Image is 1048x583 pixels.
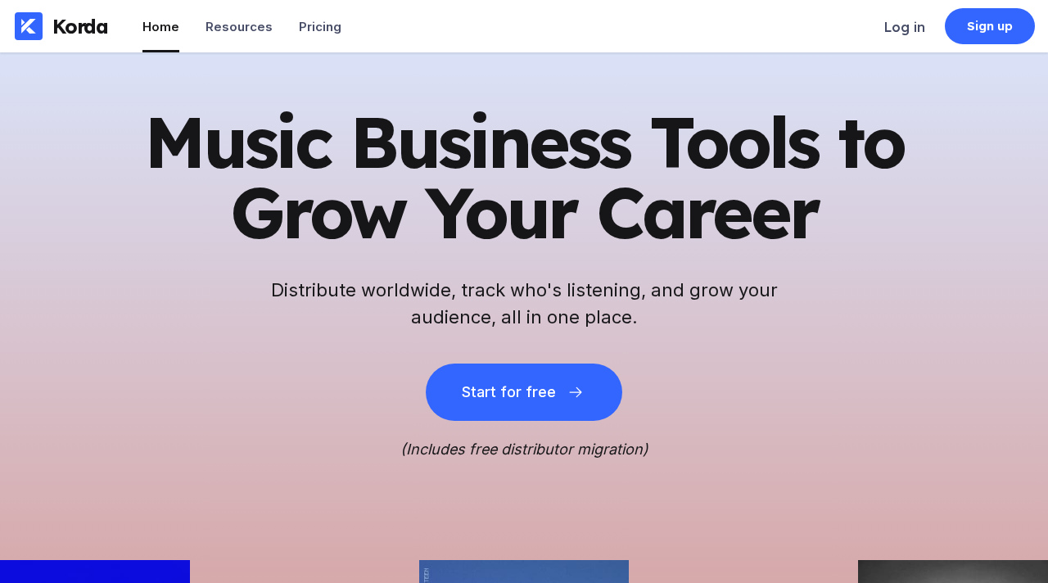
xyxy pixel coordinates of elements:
button: Start for free [426,364,622,421]
div: Resources [206,19,273,34]
div: Start for free [462,384,555,400]
div: Korda [52,14,108,38]
h1: Music Business Tools to Grow Your Career [123,106,925,247]
div: Home [142,19,179,34]
a: Sign up [945,8,1035,44]
i: (Includes free distributor migration) [400,441,648,458]
div: Pricing [299,19,341,34]
div: Sign up [967,18,1014,34]
h2: Distribute worldwide, track who's listening, and grow your audience, all in one place. [262,277,786,331]
div: Log in [884,19,925,35]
